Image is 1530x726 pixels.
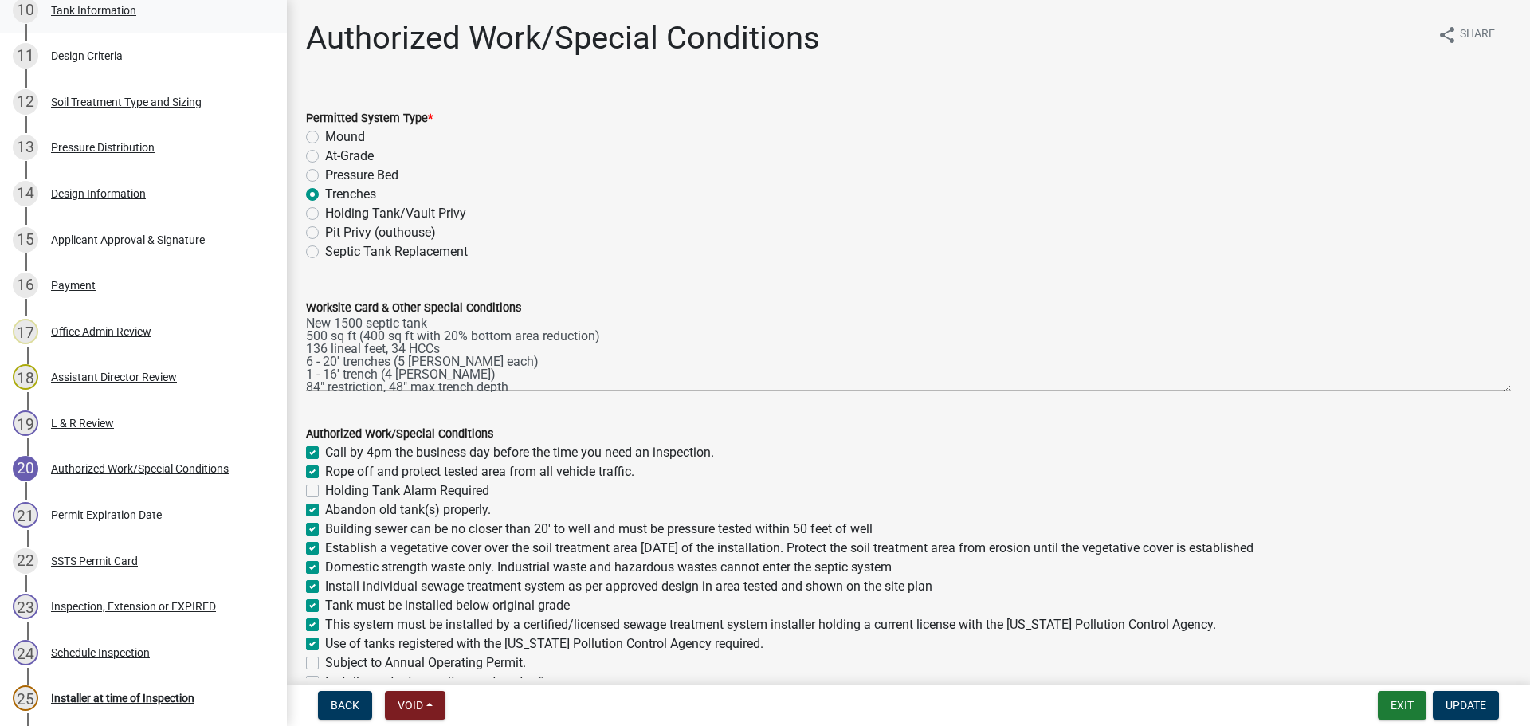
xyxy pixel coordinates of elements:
div: Applicant Approval & Signature [51,234,205,245]
h1: Authorized Work/Special Conditions [306,19,820,57]
label: Call by 4pm the business day before the time you need an inspection. [325,443,714,462]
div: 12 [13,89,38,115]
div: Office Admin Review [51,326,151,337]
div: 17 [13,319,38,344]
div: 18 [13,364,38,390]
label: Worksite Card & Other Special Conditions [306,303,521,314]
div: Assistant Director Review [51,371,177,383]
div: Payment [51,280,96,291]
div: Design Information [51,188,146,199]
div: 15 [13,227,38,253]
label: Holding Tank Alarm Required [325,481,489,500]
label: Permitted System Type [306,113,433,124]
span: Update [1446,699,1486,712]
label: Trenches [325,185,376,204]
label: Pit Privy (outhouse) [325,223,436,242]
label: Pressure Bed [325,166,398,185]
div: 19 [13,410,38,436]
div: 16 [13,273,38,298]
div: Soil Treatment Type and Sizing [51,96,202,108]
div: Pressure Distribution [51,142,155,153]
label: Install individual sewage treatment system as per approved design in area tested and shown on the... [325,577,932,596]
label: Septic Tank Replacement [325,242,468,261]
div: Inspection, Extension or EXPIRED [51,601,216,612]
button: Back [318,691,372,720]
label: Establish a vegetative cover over the soil treatment area [DATE] of the installation. Protect the... [325,539,1253,558]
div: 23 [13,594,38,619]
span: Share [1460,26,1495,45]
div: Installer at time of Inspection [51,693,194,704]
span: Void [398,699,423,712]
span: Back [331,699,359,712]
div: 22 [13,548,38,574]
label: This system must be installed by a certified/licensed sewage treatment system installer holding a... [325,615,1216,634]
div: Schedule Inspection [51,647,150,658]
label: Install a meter to monitor wastewater flow. [325,673,563,692]
label: Building sewer can be no closer than 20' to well and must be pressure tested within 50 feet of well [325,520,873,539]
div: Permit Expiration Date [51,509,162,520]
label: Use of tanks registered with the [US_STATE] Pollution Control Agency required. [325,634,763,653]
label: Domestic strength waste only. Industrial waste and hazardous wastes cannot enter the septic system [325,558,892,577]
div: 20 [13,456,38,481]
div: 24 [13,640,38,665]
div: 11 [13,43,38,69]
div: Authorized Work/Special Conditions [51,463,229,474]
label: Authorized Work/Special Conditions [306,429,493,440]
button: shareShare [1425,19,1508,50]
div: 25 [13,685,38,711]
div: 14 [13,181,38,206]
label: Tank must be installed below original grade [325,596,570,615]
button: Void [385,691,445,720]
div: Tank Information [51,5,136,16]
label: Holding Tank/Vault Privy [325,204,466,223]
div: 21 [13,502,38,528]
div: Design Criteria [51,50,123,61]
button: Update [1433,691,1499,720]
button: Exit [1378,691,1426,720]
label: Abandon old tank(s) properly. [325,500,491,520]
label: Rope off and protect tested area from all vehicle traffic. [325,462,634,481]
div: L & R Review [51,418,114,429]
i: share [1438,26,1457,45]
div: SSTS Permit Card [51,555,138,567]
label: Mound [325,128,365,147]
div: 13 [13,135,38,160]
label: At-Grade [325,147,374,166]
label: Subject to Annual Operating Permit. [325,653,526,673]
